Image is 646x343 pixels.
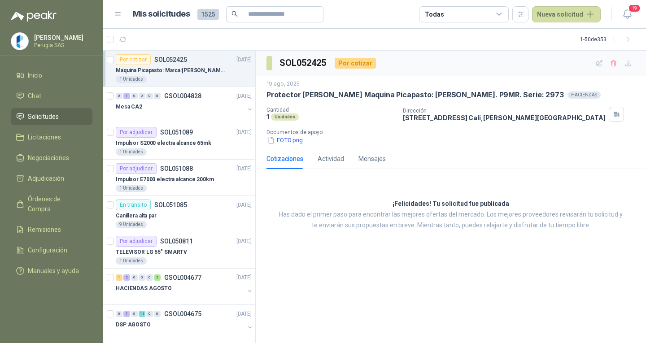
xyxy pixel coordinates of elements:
[393,199,509,209] h3: ¡Felicidades! Tu solicitud fue publicada
[154,56,187,63] p: SOL052425
[116,311,122,317] div: 0
[28,194,84,214] span: Órdenes de Compra
[139,311,145,317] div: 11
[266,107,396,113] p: Cantidad
[116,308,253,337] a: 0 7 0 11 0 0 GSOL004675[DATE] DSP AGOSTO
[116,175,214,184] p: Impulsor E7000 electra alcance 200km
[123,93,130,99] div: 1
[271,113,299,121] div: Unidades
[278,209,624,231] p: Has dado el primer paso para encontrar las mejores ofertas del mercado. Los mejores proveedores r...
[11,242,92,259] a: Configuración
[154,93,161,99] div: 0
[28,70,42,80] span: Inicio
[34,35,90,41] p: [PERSON_NAME]
[103,123,255,160] a: Por adjudicarSOL051089[DATE] Impulsor S2000 electra alcance 65mk1 Unidades
[28,132,61,142] span: Licitaciones
[116,93,122,99] div: 0
[236,56,252,64] p: [DATE]
[11,33,28,50] img: Company Logo
[116,236,157,247] div: Por adjudicar
[116,221,147,228] div: 9 Unidades
[403,114,606,122] p: [STREET_ADDRESS] Cali , [PERSON_NAME][GEOGRAPHIC_DATA]
[146,93,153,99] div: 0
[11,221,92,238] a: Remisiones
[133,8,190,21] h1: Mis solicitudes
[425,9,444,19] div: Todas
[28,112,59,122] span: Solicitudes
[146,274,153,281] div: 0
[131,311,138,317] div: 0
[116,185,147,192] div: 1 Unidades
[236,128,252,137] p: [DATE]
[34,43,90,48] p: Perugia SAS
[116,248,187,256] p: TELEVISOR LG 55" SMARTV
[619,6,635,22] button: 19
[236,165,252,173] p: [DATE]
[160,165,193,172] p: SOL051088
[116,257,147,265] div: 1 Unidades
[358,154,386,164] div: Mensajes
[116,139,211,148] p: Impulsor S2000 electra alcance 65mk
[11,149,92,166] a: Negociaciones
[116,91,253,119] a: 0 1 0 0 0 0 GSOL004828[DATE] Mesa CA2
[116,321,151,329] p: DSP AGOSTO
[580,32,635,47] div: 1 - 50 de 353
[116,274,122,281] div: 1
[28,245,67,255] span: Configuración
[11,262,92,279] a: Manuales y ayuda
[231,11,238,17] span: search
[236,310,252,318] p: [DATE]
[103,196,255,232] a: En tránsitoSOL051085[DATE] Canillera alta par9 Unidades
[532,6,601,22] button: Nueva solicitud
[103,160,255,196] a: Por adjudicarSOL051088[DATE] Impulsor E7000 electra alcance 200km1 Unidades
[11,11,57,22] img: Logo peakr
[154,202,187,208] p: SOL051085
[236,201,252,209] p: [DATE]
[236,92,252,100] p: [DATE]
[164,274,201,281] p: GSOL004677
[116,76,147,83] div: 1 Unidades
[160,238,193,244] p: SOL050811
[123,311,130,317] div: 7
[11,108,92,125] a: Solicitudes
[11,129,92,146] a: Licitaciones
[28,225,61,234] span: Remisiones
[236,274,252,282] p: [DATE]
[116,66,227,75] p: Maquina Picapasto: Marca:[PERSON_NAME]. Modelo: P9MR. Serie: 2973
[131,93,138,99] div: 0
[164,311,201,317] p: GSOL004675
[266,129,642,135] p: Documentos de apoyo
[335,58,376,69] div: Por cotizar
[403,108,606,114] p: Dirección
[116,272,253,301] a: 1 2 0 0 0 2 GSOL004677[DATE] HACIENDAS AGOSTO
[197,9,219,20] span: 1525
[116,284,172,293] p: HACIENDAS AGOSTO
[131,274,138,281] div: 0
[103,232,255,269] a: Por adjudicarSOL050811[DATE] TELEVISOR LG 55" SMARTV1 Unidades
[116,148,147,156] div: 1 Unidades
[116,163,157,174] div: Por adjudicar
[11,87,92,104] a: Chat
[116,127,157,138] div: Por adjudicar
[116,103,142,111] p: Mesa CA2
[160,129,193,135] p: SOL051089
[28,153,69,163] span: Negociaciones
[318,154,344,164] div: Actividad
[116,54,151,65] div: Por cotizar
[103,51,255,87] a: Por cotizarSOL052425[DATE] Maquina Picapasto: Marca:[PERSON_NAME]. Modelo: P9MR. Serie: 29731 Uni...
[266,80,300,88] p: 19 ago, 2025
[116,200,151,210] div: En tránsito
[123,274,130,281] div: 2
[154,274,161,281] div: 2
[266,113,269,121] p: 1
[266,154,303,164] div: Cotizaciones
[164,93,201,99] p: GSOL004828
[266,135,304,145] button: FOTO.png
[28,266,79,276] span: Manuales y ayuda
[236,237,252,246] p: [DATE]
[139,93,145,99] div: 0
[154,311,161,317] div: 0
[567,91,601,99] div: HACIENDAS
[279,56,327,70] h3: SOL052425
[11,191,92,217] a: Órdenes de Compra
